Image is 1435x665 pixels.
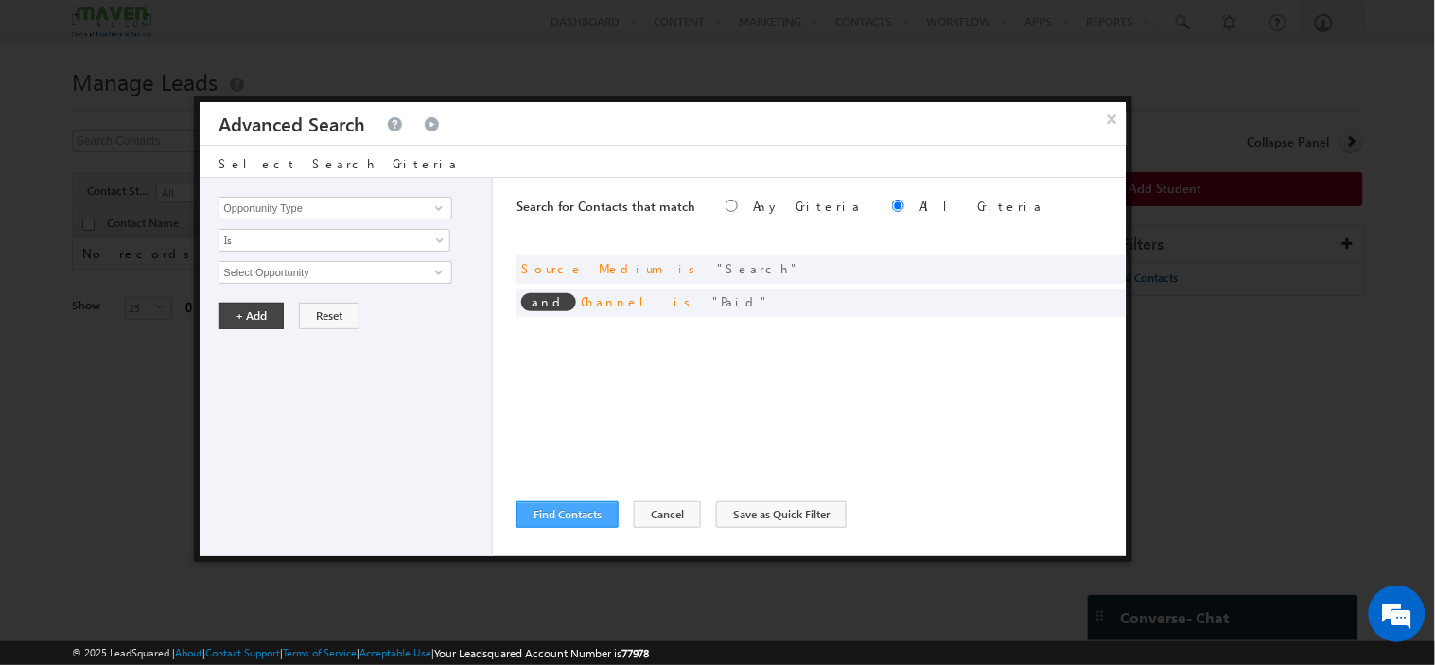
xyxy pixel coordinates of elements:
input: Type to Search [219,197,451,219]
a: Terms of Service [283,646,357,658]
a: Contact Support [205,646,280,658]
input: Type to Search [219,261,451,284]
span: Source Medium [521,260,663,276]
button: Find Contacts [516,501,619,528]
label: All Criteria [919,198,1043,214]
span: Search [717,260,799,276]
span: © 2025 LeadSquared | | | | | [72,644,650,662]
button: × [1097,102,1128,135]
a: Acceptable Use [359,646,431,658]
button: Cancel [634,501,701,528]
span: Select Search Criteria [219,155,459,171]
span: Is [219,232,425,249]
a: About [175,646,202,658]
button: Reset [299,303,359,329]
button: Save as Quick Filter [716,501,847,528]
span: Your Leadsquared Account Number is [434,646,650,660]
a: Show All Items [425,263,448,282]
span: Channel [581,293,658,309]
h3: Advanced Search [219,102,365,145]
span: is [678,260,702,276]
button: + Add [219,303,284,329]
span: 77978 [621,646,650,660]
span: and [521,293,576,311]
span: is [674,293,697,309]
span: Paid [712,293,769,309]
label: Any Criteria [753,198,862,214]
span: Search for Contacts that match [516,198,695,214]
a: Is [219,229,450,252]
a: Show All Items [425,199,448,218]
